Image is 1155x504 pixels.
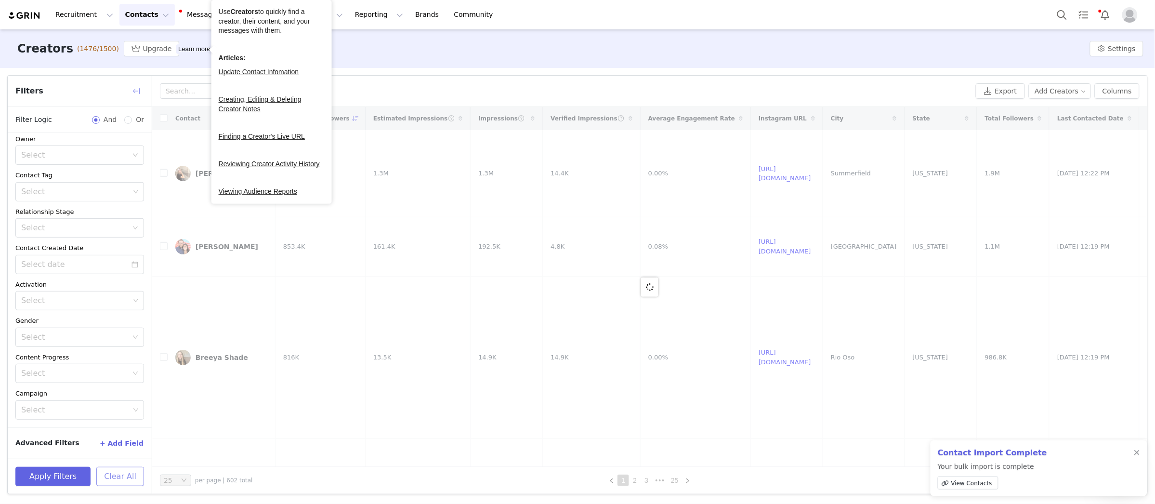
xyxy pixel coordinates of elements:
[1095,83,1140,99] button: Columns
[15,389,144,398] div: Campaign
[609,478,615,484] i: icon: left
[219,160,320,168] a: Reviewing Creator Activity History
[195,476,253,485] span: per page | 602 total
[1073,4,1094,26] a: Tasks
[124,41,180,56] button: Upgrade
[132,371,138,377] i: icon: down
[652,475,668,486] li: Next 3 Pages
[641,475,652,486] a: 3
[641,475,652,486] li: 3
[133,298,139,305] i: icon: down
[938,447,1047,459] h2: Contact Import Complete
[131,261,138,268] i: icon: calendar
[219,187,297,195] a: Viewing Audience Reports
[132,115,144,125] span: Or
[133,407,139,414] i: icon: down
[219,7,325,36] div: Use to quickly find a creator, their content, and your messages with them.
[176,44,212,54] div: Tooltip anchor
[951,479,992,488] span: View Contacts
[15,438,79,448] span: Advanced Filters
[682,475,694,486] li: Next Page
[119,4,175,26] button: Contacts
[21,296,130,305] div: Select
[976,83,1025,99] button: Export
[132,152,138,159] i: icon: down
[15,255,144,274] input: Select date
[1116,7,1147,23] button: Profile
[21,369,128,378] div: Select
[15,207,144,217] div: Relationship Stage
[160,83,280,99] input: Search...
[133,189,139,196] i: icon: down
[618,475,629,486] a: 1
[409,4,447,26] a: Brands
[175,4,240,26] button: Messages
[164,475,172,486] div: 25
[181,477,187,484] i: icon: down
[17,40,73,57] h3: Creators
[1051,4,1073,26] button: Search
[15,134,144,144] div: Owner
[685,478,691,484] i: icon: right
[606,475,617,486] li: Previous Page
[21,223,128,233] div: Select
[96,467,144,486] button: Clear All
[15,171,144,180] div: Contact Tag
[629,475,641,486] li: 2
[630,475,640,486] a: 2
[21,187,130,197] div: Select
[50,4,119,26] button: Recruitment
[219,54,246,62] b: Articles:
[77,44,119,54] span: (1476/1500)
[938,462,1047,493] p: Your bulk import is complete
[21,405,130,415] div: Select
[15,243,144,253] div: Contact Created Date
[668,475,682,486] li: 25
[15,115,52,125] span: Filter Logic
[1122,7,1138,23] img: placeholder-profile.jpg
[15,353,144,362] div: Content Progress
[652,475,668,486] span: •••
[219,68,299,76] a: Update Contact Infomation
[231,8,259,15] b: Creators
[100,115,120,125] span: And
[219,95,302,113] a: Creating, Editing & Deleting Creator Notes
[21,150,128,160] div: Select
[617,475,629,486] li: 1
[938,477,998,490] a: View Contacts
[15,467,91,486] button: Apply Filters
[15,85,43,97] span: Filters
[1029,83,1091,99] button: Add Creators
[21,332,128,342] div: Select
[448,4,503,26] a: Community
[99,436,144,451] button: + Add Field
[132,225,138,232] i: icon: down
[8,11,41,20] img: grin logo
[15,280,144,290] div: Activation
[668,475,682,486] a: 25
[132,334,138,341] i: icon: down
[15,316,144,326] div: Gender
[349,4,409,26] button: Reporting
[1095,4,1116,26] button: Notifications
[219,133,305,140] a: Finding a Creator's Live URL
[1090,41,1143,56] button: Settings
